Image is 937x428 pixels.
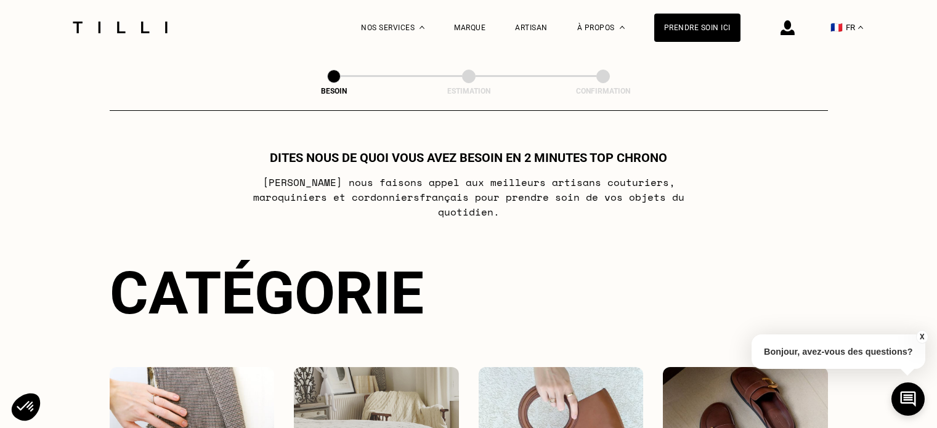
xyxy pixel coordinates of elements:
[542,87,665,95] div: Confirmation
[654,14,740,42] a: Prendre soin ici
[68,22,172,33] img: Logo du service de couturière Tilli
[830,22,843,33] span: 🇫🇷
[454,23,485,32] a: Marque
[110,259,828,328] div: Catégorie
[781,20,795,35] img: icône connexion
[270,150,667,165] h1: Dites nous de quoi vous avez besoin en 2 minutes top chrono
[224,175,713,219] p: [PERSON_NAME] nous faisons appel aux meilleurs artisans couturiers , maroquiniers et cordonniers ...
[620,26,625,29] img: Menu déroulant à propos
[420,26,424,29] img: Menu déroulant
[858,26,863,29] img: menu déroulant
[915,330,928,344] button: X
[407,87,530,95] div: Estimation
[752,334,925,369] p: Bonjour, avez-vous des questions?
[272,87,395,95] div: Besoin
[515,23,548,32] a: Artisan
